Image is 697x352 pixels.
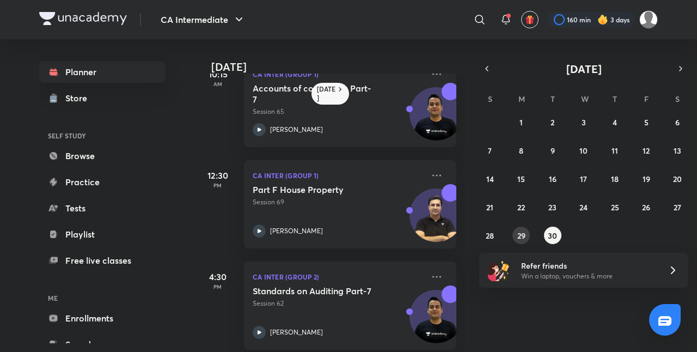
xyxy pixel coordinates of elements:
abbr: September 11, 2025 [612,145,618,156]
abbr: September 4, 2025 [613,117,617,128]
button: September 1, 2025 [512,113,530,131]
button: September 14, 2025 [481,170,499,187]
button: September 8, 2025 [512,142,530,159]
button: September 13, 2025 [669,142,686,159]
a: Playlist [39,223,166,245]
a: Store [39,87,166,109]
button: [DATE] [494,61,673,76]
a: Planner [39,61,166,83]
h5: 12:30 [196,169,240,182]
p: PM [196,182,240,189]
h5: Part F House Property [253,184,388,195]
abbr: Saturday [675,94,680,104]
a: Free live classes [39,250,166,271]
abbr: September 17, 2025 [580,174,587,184]
abbr: September 3, 2025 [582,117,586,128]
button: September 9, 2025 [544,142,561,159]
button: CA Intermediate [154,9,252,31]
button: September 25, 2025 [606,198,623,216]
img: Avatar [410,93,462,145]
button: September 10, 2025 [575,142,592,159]
button: September 22, 2025 [512,198,530,216]
p: [PERSON_NAME] [270,125,323,135]
p: [PERSON_NAME] [270,226,323,236]
h5: 4:30 [196,270,240,283]
p: [PERSON_NAME] [270,327,323,337]
img: streak [597,14,608,25]
abbr: September 25, 2025 [611,202,619,213]
img: Drashti Patel [639,10,658,29]
abbr: September 26, 2025 [642,202,650,213]
button: September 7, 2025 [481,142,499,159]
p: CA Inter (Group 1) [253,169,424,182]
h5: Standards on Auditing Part-7 [253,286,388,296]
button: September 5, 2025 [638,113,655,131]
button: September 18, 2025 [606,170,623,187]
button: September 12, 2025 [638,142,655,159]
button: September 17, 2025 [575,170,592,187]
a: Browse [39,145,166,167]
abbr: September 28, 2025 [486,230,494,241]
img: Avatar [410,195,462,247]
button: September 28, 2025 [481,227,499,244]
abbr: September 22, 2025 [517,202,525,213]
button: September 27, 2025 [669,198,686,216]
abbr: Tuesday [551,94,555,104]
abbr: September 8, 2025 [519,145,523,156]
div: Store [65,92,94,105]
button: September 11, 2025 [606,142,623,159]
h5: Accounts of companies Part-7 [253,83,388,105]
img: referral [488,259,510,281]
button: September 16, 2025 [544,170,561,187]
button: September 4, 2025 [606,113,623,131]
img: avatar [525,15,535,25]
h5: 10:15 [196,68,240,81]
button: September 23, 2025 [544,198,561,216]
span: [DATE] [566,62,602,76]
abbr: September 6, 2025 [675,117,680,128]
abbr: September 12, 2025 [643,145,650,156]
p: Win a laptop, vouchers & more [521,271,655,281]
abbr: September 10, 2025 [579,145,588,156]
abbr: September 27, 2025 [674,202,681,213]
button: September 24, 2025 [575,198,592,216]
h6: [DATE] [317,85,336,102]
h6: ME [39,289,166,307]
p: Session 62 [253,299,424,308]
abbr: September 21, 2025 [486,202,493,213]
abbr: September 9, 2025 [551,145,555,156]
p: Session 69 [253,197,424,207]
p: PM [196,283,240,290]
button: September 3, 2025 [575,113,592,131]
button: September 21, 2025 [481,198,499,216]
img: Company Logo [39,12,127,25]
h6: SELF STUDY [39,126,166,145]
button: September 30, 2025 [544,227,561,244]
abbr: September 2, 2025 [551,117,554,128]
abbr: September 13, 2025 [674,145,681,156]
abbr: Wednesday [581,94,589,104]
p: CA Inter (Group 1) [253,68,424,81]
abbr: September 19, 2025 [643,174,650,184]
h6: Refer friends [521,260,655,271]
abbr: September 16, 2025 [549,174,557,184]
button: September 29, 2025 [512,227,530,244]
abbr: September 18, 2025 [611,174,619,184]
a: Company Logo [39,12,127,28]
abbr: September 15, 2025 [517,174,525,184]
abbr: September 23, 2025 [548,202,557,213]
abbr: Sunday [488,94,492,104]
a: Tests [39,197,166,219]
button: September 6, 2025 [669,113,686,131]
p: CA Inter (Group 2) [253,270,424,283]
abbr: Friday [644,94,649,104]
abbr: September 29, 2025 [517,230,525,241]
abbr: September 30, 2025 [548,230,557,241]
button: September 15, 2025 [512,170,530,187]
img: Avatar [410,296,462,348]
abbr: September 14, 2025 [486,174,494,184]
abbr: September 20, 2025 [673,174,682,184]
a: Practice [39,171,166,193]
abbr: September 24, 2025 [579,202,588,213]
abbr: September 1, 2025 [519,117,523,128]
